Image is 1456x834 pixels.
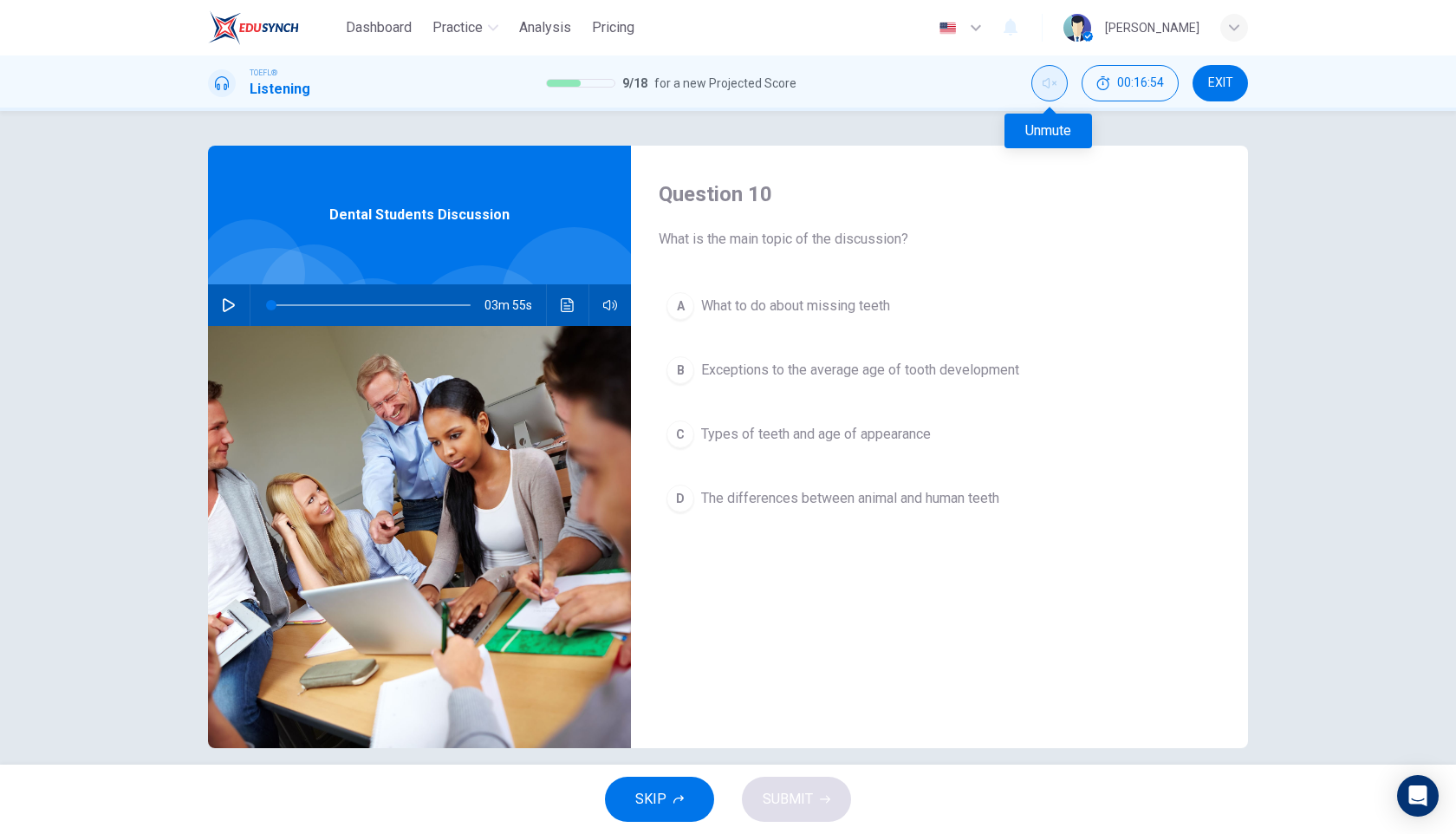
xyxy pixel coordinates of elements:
button: Practice [426,12,505,43]
div: A [666,292,694,320]
span: 03m 55s [484,284,546,326]
button: Dashboard [339,12,419,43]
button: BExceptions to the average age of tooth development [659,349,1220,392]
span: What to do about missing teeth [701,296,890,316]
button: SKIP [605,777,714,822]
span: Types of teeth and age of appearance [701,424,931,445]
a: EduSynch logo [208,10,339,45]
span: Dashboard [346,17,412,38]
span: Dental Students Discussion [329,205,510,225]
div: Unmute [1004,114,1092,148]
button: Pricing [585,12,641,43]
img: en [937,22,959,35]
span: 9 / 18 [622,73,647,94]
button: Click to see the audio transcription [554,284,582,326]
span: What is the main topic of the discussion? [659,229,1220,250]
div: Unmute [1031,65,1068,101]
button: EXIT [1193,65,1248,101]
span: Practice [432,17,483,38]
button: AWhat to do about missing teeth [659,284,1220,328]
button: Analysis [512,12,578,43]
div: Open Intercom Messenger [1397,775,1439,817]
h4: Question 10 [659,180,1220,208]
div: B [666,356,694,384]
button: 00:16:54 [1082,65,1179,101]
span: Analysis [519,17,571,38]
span: 00:16:54 [1117,76,1164,90]
div: [PERSON_NAME] [1105,17,1199,38]
span: The differences between animal and human teeth [701,488,999,509]
div: Hide [1082,65,1179,101]
span: Pricing [592,17,634,38]
span: EXIT [1208,76,1233,90]
div: D [666,485,694,512]
button: CTypes of teeth and age of appearance [659,413,1220,456]
h1: Listening [250,79,310,100]
span: SKIP [635,787,666,811]
img: EduSynch logo [208,10,299,45]
button: DThe differences between animal and human teeth [659,477,1220,520]
div: C [666,420,694,448]
img: Profile picture [1063,14,1091,42]
span: for a new Projected Score [654,73,796,94]
span: Exceptions to the average age of tooth development [701,360,1019,381]
img: Dental Students Discussion [208,326,631,748]
span: TOEFL® [250,67,277,79]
